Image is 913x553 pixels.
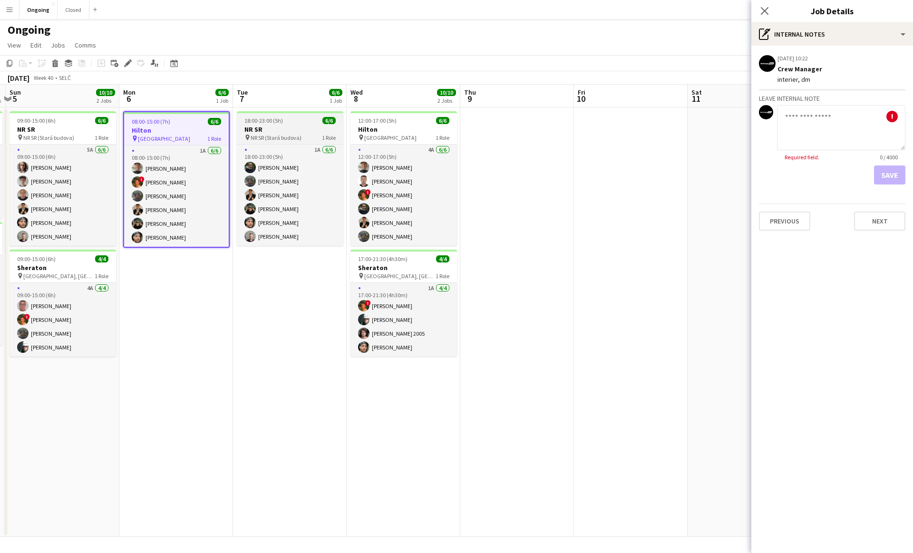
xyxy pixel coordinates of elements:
[436,272,449,280] span: 1 Role
[139,176,145,182] span: !
[463,93,476,104] span: 9
[777,65,905,73] div: Crew Manager
[95,255,108,262] span: 4/4
[759,94,905,103] h3: Leave internal note
[58,0,89,19] button: Closed
[350,88,363,97] span: Wed
[10,250,116,357] app-job-card: 09:00-15:00 (6h)4/4Sheraton [GEOGRAPHIC_DATA], [GEOGRAPHIC_DATA]1 Role4A4/409:00-15:00 (6h)[PERSO...
[322,117,336,124] span: 6/6
[350,145,457,246] app-card-role: 4A6/612:00-17:00 (5h)[PERSON_NAME][PERSON_NAME]![PERSON_NAME][PERSON_NAME][PERSON_NAME][PERSON_NAME]
[777,75,905,84] div: interier, dm
[350,250,457,357] app-job-card: 17:00-21:30 (4h30m)4/4Sheraton [GEOGRAPHIC_DATA], [GEOGRAPHIC_DATA]1 Role1A4/417:00-21:30 (4h30m)...
[854,212,905,231] button: Next
[251,134,301,141] span: NR SR (Stará budova)
[10,145,116,246] app-card-role: 5A6/609:00-15:00 (6h)[PERSON_NAME][PERSON_NAME][PERSON_NAME][PERSON_NAME][PERSON_NAME][PERSON_NAME]
[8,23,50,37] h1: Ongoing
[350,283,457,357] app-card-role: 1A4/417:00-21:30 (4h30m)![PERSON_NAME][PERSON_NAME][PERSON_NAME] 2005[PERSON_NAME]
[24,314,30,320] span: !
[216,97,228,104] div: 1 Job
[237,111,343,246] app-job-card: 18:00-23:00 (5h)6/6NR SR NR SR (Stará budova)1 Role1A6/618:00-23:00 (5h)[PERSON_NAME][PERSON_NAME...
[364,272,436,280] span: [GEOGRAPHIC_DATA], [GEOGRAPHIC_DATA]
[329,89,342,96] span: 6/6
[350,111,457,246] app-job-card: 12:00-17:00 (5h)6/6Hilton [GEOGRAPHIC_DATA]1 Role4A6/612:00-17:00 (5h)[PERSON_NAME][PERSON_NAME]!...
[17,255,56,262] span: 09:00-15:00 (6h)
[97,97,115,104] div: 2 Jobs
[322,134,336,141] span: 1 Role
[19,0,58,19] button: Ongoing
[59,74,71,81] div: SELČ
[23,134,74,141] span: NR SR (Stará budova)
[235,93,248,104] span: 7
[123,88,136,97] span: Mon
[365,300,371,306] span: !
[330,97,342,104] div: 1 Job
[75,41,96,49] span: Comms
[872,154,905,161] span: 0 / 4000
[358,117,397,124] span: 12:00-17:00 (5h)
[237,88,248,97] span: Tue
[437,97,456,104] div: 2 Jobs
[138,135,190,142] span: [GEOGRAPHIC_DATA]
[47,39,69,51] a: Jobs
[31,74,55,81] span: Week 40
[751,23,913,46] div: Internal notes
[10,88,21,97] span: Sun
[23,272,95,280] span: [GEOGRAPHIC_DATA], [GEOGRAPHIC_DATA]
[4,39,25,51] a: View
[27,39,45,51] a: Edit
[349,93,363,104] span: 8
[95,134,108,141] span: 1 Role
[464,88,476,97] span: Thu
[215,89,229,96] span: 6/6
[10,125,116,134] h3: NR SR
[358,255,408,262] span: 17:00-21:30 (4h30m)
[8,73,29,83] div: [DATE]
[17,117,56,124] span: 09:00-15:00 (6h)
[237,125,343,134] h3: NR SR
[436,255,449,262] span: 4/4
[436,134,449,141] span: 1 Role
[51,41,65,49] span: Jobs
[208,118,221,125] span: 6/6
[8,41,21,49] span: View
[123,111,230,248] app-job-card: 08:00-15:00 (7h)6/6Hilton [GEOGRAPHIC_DATA]1 Role1A6/608:00-15:00 (7h)[PERSON_NAME]![PERSON_NAME]...
[10,111,116,246] app-job-card: 09:00-15:00 (6h)6/6NR SR NR SR (Stará budova)1 Role5A6/609:00-15:00 (6h)[PERSON_NAME][PERSON_NAME...
[436,117,449,124] span: 6/6
[207,135,221,142] span: 1 Role
[10,283,116,357] app-card-role: 4A4/409:00-15:00 (6h)[PERSON_NAME]![PERSON_NAME][PERSON_NAME][PERSON_NAME]
[96,89,115,96] span: 10/10
[30,41,41,49] span: Edit
[8,93,21,104] span: 5
[777,154,827,161] span: Required field.
[691,88,702,97] span: Sat
[124,146,229,247] app-card-role: 1A6/608:00-15:00 (7h)[PERSON_NAME]![PERSON_NAME][PERSON_NAME][PERSON_NAME][PERSON_NAME][PERSON_NAME]
[10,263,116,272] h3: Sheraton
[751,5,913,17] h3: Job Details
[95,272,108,280] span: 1 Role
[365,189,371,195] span: !
[437,89,456,96] span: 10/10
[578,88,585,97] span: Fri
[244,117,283,124] span: 18:00-23:00 (5h)
[237,145,343,246] app-card-role: 1A6/618:00-23:00 (5h)[PERSON_NAME][PERSON_NAME][PERSON_NAME][PERSON_NAME][PERSON_NAME][PERSON_NAME]
[350,125,457,134] h3: Hilton
[122,93,136,104] span: 6
[759,212,810,231] button: Previous
[576,93,585,104] span: 10
[71,39,100,51] a: Comms
[132,118,170,125] span: 08:00-15:00 (7h)
[690,93,702,104] span: 11
[124,126,229,135] h3: Hilton
[364,134,417,141] span: [GEOGRAPHIC_DATA]
[350,263,457,272] h3: Sheraton
[95,117,108,124] span: 6/6
[777,55,808,62] div: [DATE] 10:22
